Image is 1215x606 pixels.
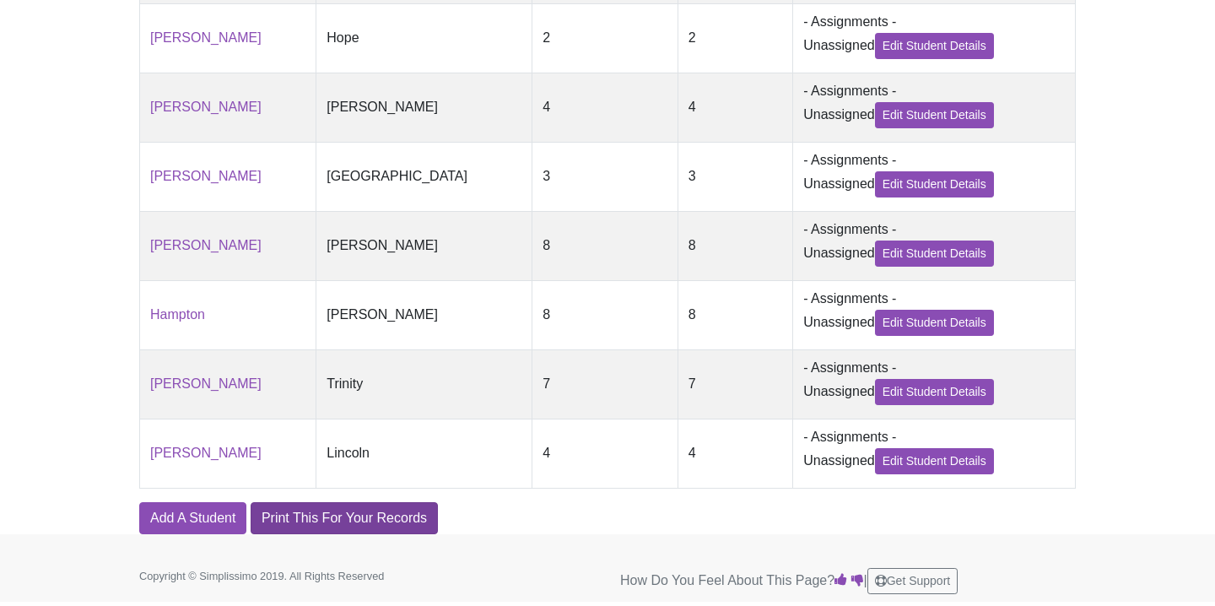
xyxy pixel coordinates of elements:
td: Hope [316,3,532,73]
a: Edit Student Details [875,102,994,128]
a: [PERSON_NAME] [150,169,262,183]
td: - Assignments - Unassigned [793,419,1076,488]
td: 4 [532,419,678,488]
td: - Assignments - Unassigned [793,280,1076,349]
td: [GEOGRAPHIC_DATA] [316,142,532,211]
a: Edit Student Details [875,310,994,336]
td: 4 [678,73,792,142]
a: [PERSON_NAME] [150,446,262,460]
a: Hampton [150,307,205,322]
a: [PERSON_NAME] [150,100,262,114]
a: Edit Student Details [875,379,994,405]
a: Edit Student Details [875,33,994,59]
td: 8 [678,280,792,349]
td: 4 [532,73,678,142]
p: How Do You Feel About This Page? | [620,568,1076,594]
td: 8 [532,211,678,280]
td: - Assignments - Unassigned [793,3,1076,73]
td: 7 [532,349,678,419]
a: [PERSON_NAME] [150,376,262,391]
a: Add A Student [139,502,246,534]
td: 2 [678,3,792,73]
td: 3 [532,142,678,211]
td: [PERSON_NAME] [316,280,532,349]
td: - Assignments - Unassigned [793,142,1076,211]
td: 7 [678,349,792,419]
td: 3 [678,142,792,211]
td: - Assignments - Unassigned [793,349,1076,419]
td: - Assignments - Unassigned [793,73,1076,142]
td: 2 [532,3,678,73]
a: Edit Student Details [875,171,994,197]
td: Trinity [316,349,532,419]
p: Copyright © Simplissimo 2019. All Rights Reserved [139,568,435,584]
td: Lincoln [316,419,532,488]
td: 8 [532,280,678,349]
a: [PERSON_NAME] [150,30,262,45]
a: Edit Student Details [875,241,994,267]
td: - Assignments - Unassigned [793,211,1076,280]
td: [PERSON_NAME] [316,211,532,280]
a: Print This For Your Records [251,502,438,534]
td: 8 [678,211,792,280]
a: [PERSON_NAME] [150,238,262,252]
td: 4 [678,419,792,488]
a: Edit Student Details [875,448,994,474]
button: Get Support [867,568,958,594]
td: [PERSON_NAME] [316,73,532,142]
